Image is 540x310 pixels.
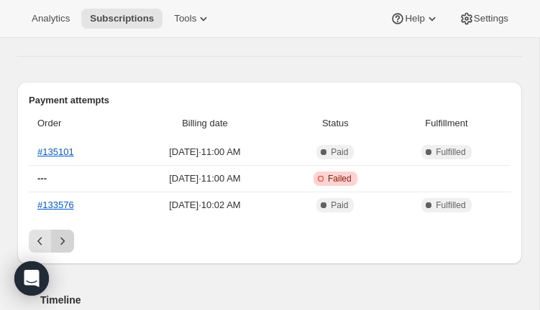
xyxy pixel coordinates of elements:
span: Fulfillment [391,116,502,131]
button: Settings [451,9,517,29]
button: Next [51,230,74,253]
a: #133576 [37,199,74,210]
h2: Timeline [40,293,522,307]
th: Order [29,108,126,139]
span: [DATE] · 10:02 AM [130,198,280,212]
span: [DATE] · 11:00 AM [130,145,280,159]
div: Open Intercom Messenger [14,261,49,296]
span: Help [405,13,424,24]
span: Analytics [32,13,70,24]
span: Settings [474,13,508,24]
a: #135101 [37,146,74,157]
button: Previous [29,230,52,253]
span: Status [288,116,383,131]
span: Paid [331,199,348,211]
span: --- [37,173,47,184]
span: Failed [328,173,352,184]
span: Tools [174,13,196,24]
nav: Pagination [29,230,511,253]
span: Paid [331,146,348,158]
button: Analytics [23,9,78,29]
button: Subscriptions [81,9,163,29]
span: [DATE] · 11:00 AM [130,172,280,186]
span: Subscriptions [90,13,154,24]
h2: Payment attempts [29,93,511,108]
span: Fulfilled [436,146,465,158]
span: Billing date [130,116,280,131]
button: Tools [165,9,219,29]
span: Fulfilled [436,199,465,211]
button: Help [382,9,447,29]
